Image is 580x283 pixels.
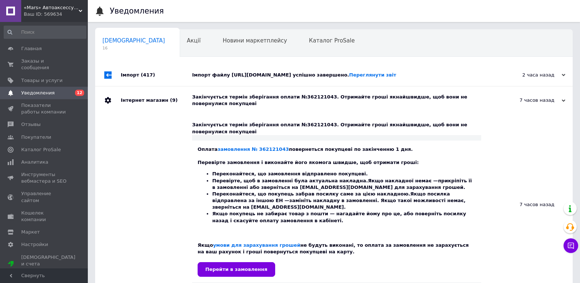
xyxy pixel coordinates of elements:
span: «Mars» Автоаксессуары и запчасти [24,4,79,11]
span: [DEMOGRAPHIC_DATA] и счета [21,254,75,274]
span: Настройки [21,241,48,248]
input: Перейти в замовлення [198,262,275,277]
span: Инструменты вебмастера и SEO [21,171,68,185]
div: Оплата повернеться покупцеві по закінченню 1 дня. Перевірте замовлення і виконайте його якомога ш... [198,146,476,277]
span: Управление сайтом [21,190,68,204]
span: 16 [102,45,165,51]
span: Каталог ProSale [309,37,355,44]
div: Prom топ [21,267,75,274]
span: Заказы и сообщения [21,58,68,71]
div: Закінчується термін зберігання оплати №362121043. Отримайте гроші якнайшвидше, щоб вони не поверн... [192,94,492,107]
div: Ваш ID: 569634 [24,11,88,18]
span: Акції [187,37,201,44]
a: Переглянути звіт [349,72,396,78]
span: (417) [141,72,155,78]
li: Переконайтеся, що замовлення відправлено покупцеві. [212,171,476,177]
span: Показатели работы компании [21,102,68,115]
span: Товары и услуги [21,77,63,84]
span: 12 [75,90,84,96]
span: Отзывы [21,121,41,128]
div: 7 часов назад [492,97,565,104]
span: Новини маркетплейсу [222,37,287,44]
span: Уведомления [21,90,55,96]
h1: Уведомления [110,7,164,15]
li: Якщо покупець не забирає товар з пошти — нагадайте йому про це, або поверніть посилку назад і ска... [212,211,476,224]
button: Чат с покупателем [564,238,578,253]
b: Якщо накладної немає — [368,178,438,183]
span: Каталог ProSale [21,146,61,153]
a: умови для зарахування грошей [213,242,300,248]
a: замовлення № 362121043 [218,146,289,152]
div: 2 часа назад [492,72,565,78]
span: Аналитика [21,159,48,165]
span: Покупатели [21,134,51,141]
div: Закінчується термін зберігання оплати №362121043. Отримайте гроші якнайшвидше, щоб вони не поверн... [192,122,481,135]
input: Поиск [4,26,86,39]
span: Маркет [21,229,40,235]
div: Інтернет магазин [121,86,192,114]
span: (9) [170,97,177,103]
li: Перевірте, щоб в замовленні була актуальна накладна. прикріпіть її в замовленні або зверніться на... [212,178,476,191]
span: [DEMOGRAPHIC_DATA] [102,37,165,44]
li: Переконайтеся, що покупець забрав посилку саме за цією накладною. замініть накладну в замовленні.... [212,191,476,211]
div: Імпорт файлу [URL][DOMAIN_NAME] успішно завершено. [192,72,492,78]
span: Главная [21,45,42,52]
span: Кошелек компании [21,210,68,223]
div: Імпорт [121,64,192,86]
